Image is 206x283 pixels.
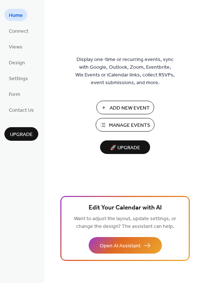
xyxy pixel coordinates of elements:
[109,122,150,129] span: Manage Events
[9,91,20,98] span: Form
[104,143,146,153] span: 🚀 Upgrade
[9,43,22,51] span: Views
[4,56,29,68] a: Design
[4,40,27,53] a: Views
[4,9,27,21] a: Home
[4,104,38,116] a: Contact Us
[96,118,154,132] button: Manage Events
[110,104,150,112] span: Add New Event
[96,101,154,114] button: Add New Event
[4,25,33,37] a: Connect
[10,131,33,139] span: Upgrade
[9,107,34,114] span: Contact Us
[89,237,162,254] button: Open AI Assistant
[9,75,28,83] span: Settings
[100,140,150,154] button: 🚀 Upgrade
[9,12,23,19] span: Home
[89,203,162,213] span: Edit Your Calendar with AI
[75,56,175,87] span: Display one-time or recurring events, sync with Google, Outlook, Zoom, Eventbrite, Wix Events or ...
[4,127,38,141] button: Upgrade
[9,28,28,35] span: Connect
[4,72,32,84] a: Settings
[9,59,25,67] span: Design
[74,214,176,232] span: Want to adjust the layout, update settings, or change the design? The assistant can help.
[4,88,25,100] a: Form
[100,242,141,250] span: Open AI Assistant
